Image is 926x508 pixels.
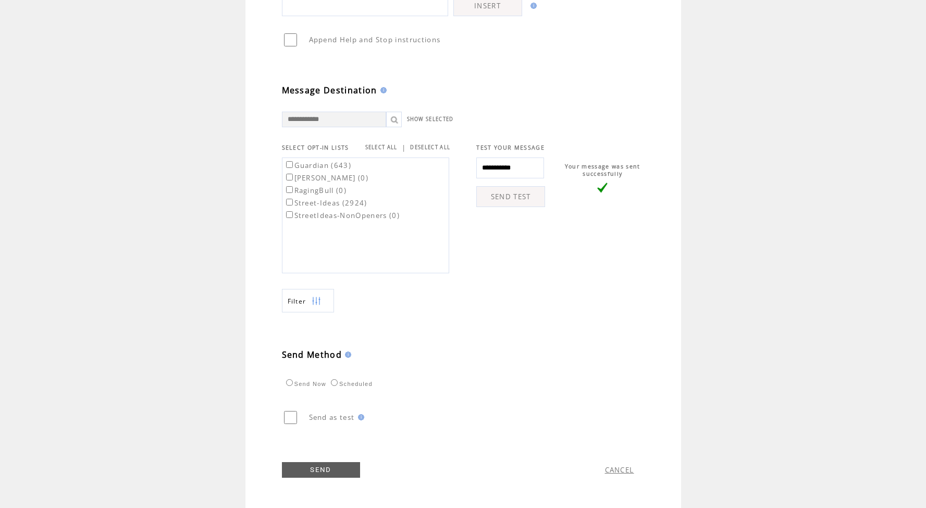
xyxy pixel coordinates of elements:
[282,462,360,478] a: SEND
[527,3,537,9] img: help.gif
[284,211,400,220] label: StreetIdeas-NonOpeners (0)
[597,183,608,193] img: vLarge.png
[402,143,406,152] span: |
[565,163,640,177] span: Your message was sent successfully
[282,349,342,360] span: Send Method
[284,186,347,195] label: RagingBull (0)
[377,87,387,93] img: help.gif
[605,465,634,475] a: CANCEL
[286,174,293,180] input: [PERSON_NAME] (0)
[286,211,293,218] input: StreetIdeas-NonOpeners (0)
[286,199,293,205] input: Street-Ideas (2924)
[342,352,351,358] img: help.gif
[309,35,441,44] span: Append Help and Stop instructions
[407,116,454,123] a: SHOW SELECTED
[365,144,398,151] a: SELECT ALL
[331,379,338,386] input: Scheduled
[312,289,321,313] img: filters.png
[286,161,293,168] input: Guardian (643)
[476,144,545,151] span: TEST YOUR MESSAGE
[309,413,355,422] span: Send as test
[476,186,545,207] a: SEND TEST
[286,379,293,386] input: Send Now
[410,144,450,151] a: DESELECT ALL
[282,84,377,96] span: Message Destination
[355,414,364,420] img: help.gif
[284,173,369,183] label: [PERSON_NAME] (0)
[283,381,326,387] label: Send Now
[284,198,367,208] label: Street-Ideas (2924)
[284,161,352,170] label: Guardian (643)
[288,297,306,306] span: Show filters
[282,289,334,312] a: Filter
[282,144,349,151] span: SELECT OPT-IN LISTS
[286,186,293,193] input: RagingBull (0)
[328,381,373,387] label: Scheduled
